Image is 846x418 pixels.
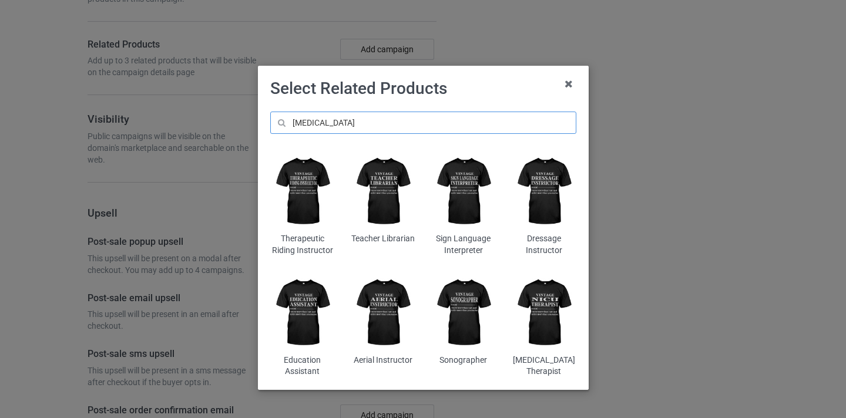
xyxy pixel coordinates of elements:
div: Dressage Instructor [512,233,576,256]
div: Therapeutic Riding Instructor [270,233,334,256]
div: Aerial Instructor [351,355,415,366]
div: Sign Language Interpreter [431,233,495,256]
div: Sonographer [431,355,495,366]
div: Teacher Librarian [351,233,415,245]
div: Education Assistant [270,355,334,377]
h1: Select Related Products [270,78,576,99]
div: [MEDICAL_DATA] Therapist [512,355,576,377]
